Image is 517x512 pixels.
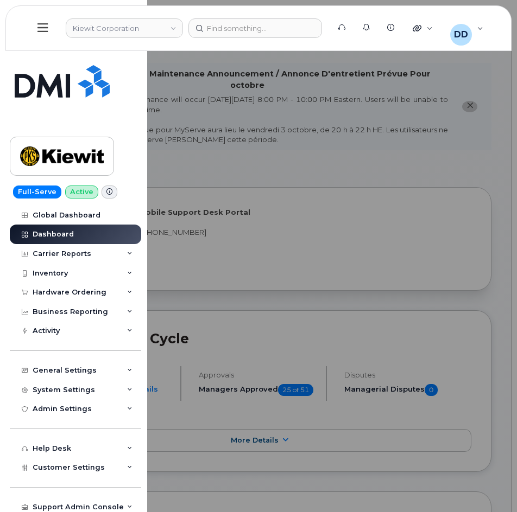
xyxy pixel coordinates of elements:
a: Active [65,185,98,199]
a: Kiewit Corporation [10,137,114,176]
iframe: Messenger Launcher [470,465,509,504]
div: Support Admin Console [33,503,124,511]
div: General Settings [33,366,97,375]
div: System Settings [33,386,95,394]
div: Help Desk [33,444,71,453]
img: Kiewit Corporation [20,140,104,172]
div: Admin Settings [33,405,92,413]
span: Customer Settings [33,463,105,471]
div: Global Dashboard [33,211,100,220]
div: Hardware Ordering [33,288,106,297]
div: Activity [33,327,60,335]
img: Simplex My-Serve [15,65,110,98]
div: Inventory [33,269,68,278]
a: Global Dashboard [10,206,141,225]
div: Carrier Reports [33,249,91,258]
a: Dashboard [10,225,141,244]
div: Dashboard [33,230,74,239]
div: Business Reporting [33,308,108,316]
a: Full-Serve [13,185,61,199]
